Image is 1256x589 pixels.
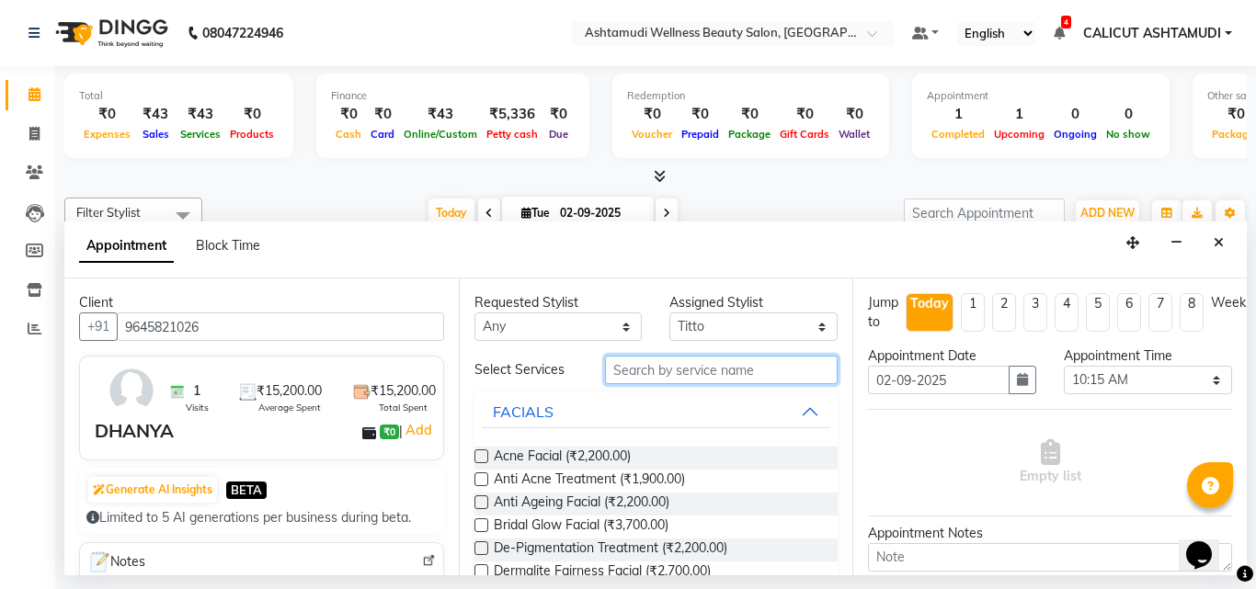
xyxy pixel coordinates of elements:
div: ₹5,336 [482,104,542,125]
div: ₹0 [775,104,834,125]
span: Card [366,128,399,141]
button: Close [1205,229,1232,257]
li: 6 [1117,293,1141,332]
span: Acne Facial (₹2,200.00) [494,447,631,470]
div: Redemption [627,88,874,104]
div: Appointment Notes [868,524,1232,543]
span: Dermalite Fairness Facial (₹2,700.00) [494,561,711,584]
div: ₹0 [834,104,874,125]
div: Select Services [461,360,591,379]
span: BETA [226,481,267,499]
div: ₹43 [135,104,176,125]
span: Online/Custom [399,128,482,141]
div: Assigned Stylist [669,293,838,312]
div: Limited to 5 AI generations per business during beta. [86,508,437,527]
img: avatar [105,364,158,417]
span: Products [225,128,279,141]
div: Appointment [927,88,1155,104]
span: 4 [1061,16,1071,28]
div: Total [79,88,279,104]
span: Tue [517,206,554,220]
span: Average Spent [258,401,321,414]
div: Finance [331,88,575,104]
span: Empty list [1020,439,1081,486]
span: Ongoing [1049,128,1102,141]
div: DHANYA [95,417,174,445]
div: ₹0 [331,104,366,125]
span: Services [176,128,225,141]
span: ₹15,200.00 [371,381,436,401]
button: FACIALS [482,395,831,428]
div: Weeks [1211,293,1252,312]
span: Cash [331,128,366,141]
span: Upcoming [989,128,1049,141]
span: Filter Stylist [76,205,141,220]
li: 1 [961,293,985,332]
span: Total Spent [379,401,428,414]
input: yyyy-mm-dd [868,366,1010,394]
span: Voucher [627,128,677,141]
div: Today [910,294,949,313]
div: 0 [1102,104,1155,125]
b: 08047224946 [202,7,283,59]
div: Appointment Time [1064,346,1232,366]
div: ₹0 [79,104,135,125]
iframe: chat widget [1179,515,1238,571]
button: Generate AI Insights [88,477,217,503]
span: Petty cash [482,128,542,141]
span: ADD NEW [1080,206,1135,220]
div: FACIALS [493,401,554,423]
span: Gift Cards [775,128,834,141]
div: 1 [989,104,1049,125]
li: 4 [1055,293,1079,332]
div: Appointment Date [868,346,1036,366]
span: Expenses [79,128,135,141]
div: ₹0 [366,104,399,125]
div: ₹43 [176,104,225,125]
a: 4 [1054,25,1065,41]
span: Anti Acne Treatment (₹1,900.00) [494,470,685,493]
div: ₹43 [399,104,482,125]
li: 7 [1148,293,1172,332]
input: Search by service name [605,356,839,384]
div: ₹0 [542,104,575,125]
li: 3 [1023,293,1047,332]
input: Search Appointment [904,198,1065,227]
div: 1 [927,104,989,125]
button: ADD NEW [1076,200,1139,226]
span: Prepaid [677,128,724,141]
span: No show [1102,128,1155,141]
div: ₹0 [225,104,279,125]
span: Notes [87,550,145,574]
li: 5 [1086,293,1110,332]
li: 2 [992,293,1016,332]
span: Completed [927,128,989,141]
span: ₹15,200.00 [257,381,322,401]
li: 8 [1180,293,1204,332]
span: Today [428,198,474,227]
span: ₹0 [380,425,399,439]
span: | [399,419,435,441]
a: Add [403,419,435,441]
input: Search by Name/Mobile/Email/Code [117,312,444,341]
span: Anti Ageing Facial (₹2,200.00) [494,493,669,515]
div: 0 [1049,104,1102,125]
div: ₹0 [724,104,775,125]
div: ₹0 [627,104,677,125]
span: Block Time [196,237,260,254]
span: Due [544,128,573,141]
div: Requested Stylist [474,293,643,312]
span: Appointment [79,230,174,263]
span: De-Pigmentation Treatment (₹2,200.00) [494,538,727,561]
span: 1 [193,381,200,401]
div: ₹0 [677,104,724,125]
span: Bridal Glow Facial (₹3,700.00) [494,515,668,538]
span: CALICUT ASHTAMUDI [1083,24,1221,43]
button: +91 [79,312,118,341]
span: Wallet [834,128,874,141]
img: logo [47,7,173,59]
div: Client [79,293,444,312]
span: Visits [186,401,209,414]
input: 2025-09-02 [554,199,646,227]
div: Jump to [868,293,898,332]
